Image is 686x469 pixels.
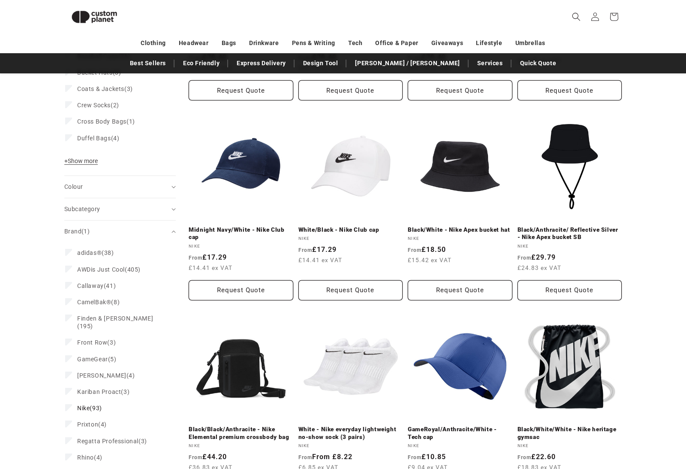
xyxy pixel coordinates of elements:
[298,426,403,441] a: White - Nike everyday lightweight no-show sock (3 pairs)
[77,372,126,379] span: [PERSON_NAME]
[77,315,153,322] span: Finden & [PERSON_NAME]
[77,85,133,93] span: (3)
[77,356,108,363] span: GameGear
[77,249,102,256] span: adidas®
[298,80,403,100] button: Request Quote
[77,85,124,92] span: Coats & Jackets
[292,36,335,51] a: Pens & Writing
[77,438,138,445] span: Regatta Professional
[431,36,463,51] a: Giveaways
[64,157,100,169] button: Show more
[77,405,90,412] span: Nike
[77,134,119,142] span: (4)
[298,280,403,300] button: Request Quote
[518,226,622,241] a: Black/Anthracite/ Reflective Silver - Nike Apex bucket SB
[77,404,102,412] span: (93)
[77,118,126,125] span: Cross Body Bags
[515,36,545,51] a: Umbrellas
[77,266,125,273] span: AWDis Just Cool
[222,36,236,51] a: Bags
[64,206,100,212] span: Subcategory
[77,299,111,306] span: CamelBak®
[408,226,512,234] a: Black/White - Nike Apex bucket hat
[77,118,135,125] span: (1)
[77,298,120,306] span: (8)
[179,36,209,51] a: Headwear
[64,228,90,235] span: Brand
[189,280,293,300] button: Request Quote
[77,421,98,428] span: Prixton
[77,372,135,379] span: (4)
[518,80,622,100] button: Request Quote
[77,421,107,428] span: (4)
[567,7,586,26] summary: Search
[539,376,686,469] iframe: Chat Widget
[351,56,464,71] a: [PERSON_NAME] / [PERSON_NAME]
[249,36,279,51] a: Drinkware
[408,80,512,100] button: Request Quote
[126,56,170,71] a: Best Sellers
[77,266,141,273] span: (405)
[189,426,293,441] a: Black/Black/Anthracite - Nike Elemental premium crossbody bag
[476,36,502,51] a: Lifestyle
[64,221,176,242] summary: Brand (1 selected)
[189,80,293,100] button: Request Quote
[375,36,418,51] a: Office & Paper
[77,339,107,346] span: Front Row
[232,56,290,71] a: Express Delivery
[77,355,117,363] span: (5)
[408,426,512,441] a: GameRoyal/Anthracite/White - Tech cap
[299,56,343,71] a: Design Tool
[64,157,68,164] span: +
[77,388,129,396] span: (3)
[77,69,113,76] span: Bucket Hats
[473,56,507,71] a: Services
[77,388,121,395] span: Kariban Proact
[77,102,111,109] span: Crew Socks
[77,282,116,290] span: (41)
[77,249,114,257] span: (38)
[64,198,176,220] summary: Subcategory (0 selected)
[64,176,176,198] summary: Colour (0 selected)
[141,36,166,51] a: Clothing
[518,426,622,441] a: Black/White/White - Nike heritage gymsac
[189,226,293,241] a: Midnight Navy/White - Nike Club cap
[77,282,104,289] span: Callaway
[516,56,561,71] a: Quick Quote
[518,280,622,300] button: Request Quote
[64,183,83,190] span: Colour
[348,36,362,51] a: Tech
[64,3,124,30] img: Custom Planet
[179,56,224,71] a: Eco Friendly
[77,339,116,346] span: (3)
[81,228,90,235] span: (1)
[77,135,111,142] span: Duffel Bags
[298,226,403,234] a: White/Black - Nike Club cap
[77,437,147,445] span: (3)
[64,157,98,164] span: Show more
[77,315,161,330] span: (195)
[77,454,94,461] span: Rhino
[77,454,102,461] span: (4)
[408,280,512,300] button: Request Quote
[77,101,119,109] span: (2)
